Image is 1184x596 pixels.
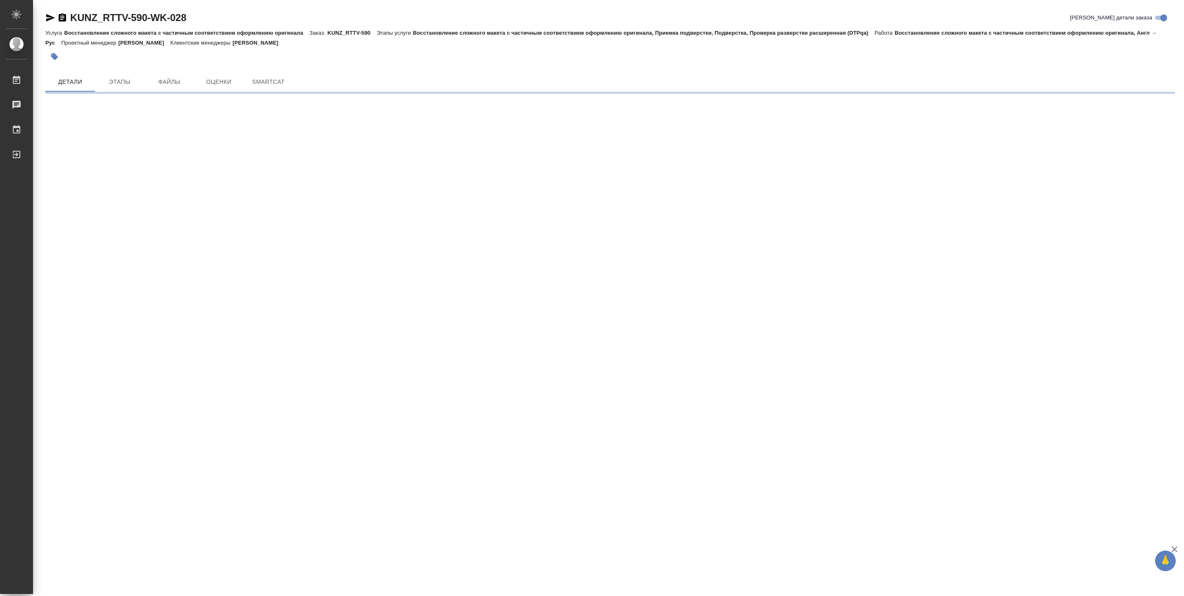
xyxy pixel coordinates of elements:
[1155,551,1176,571] button: 🙏
[875,30,895,36] p: Работа
[70,12,186,23] a: KUNZ_RTTV-590-WK-028
[61,40,118,46] p: Проектный менеджер
[1158,552,1172,570] span: 🙏
[45,47,64,66] button: Добавить тэг
[413,30,874,36] p: Восстановление сложного макета с частичным соответствием оформлению оригинала, Приемка подверстки...
[310,30,327,36] p: Заказ:
[100,77,140,87] span: Этапы
[64,30,309,36] p: Восстановление сложного макета с частичным соответствием оформлению оригинала
[149,77,189,87] span: Файлы
[45,13,55,23] button: Скопировать ссылку для ЯМессенджера
[57,13,67,23] button: Скопировать ссылку
[327,30,377,36] p: KUNZ_RTTV-590
[377,30,413,36] p: Этапы услуги
[199,77,239,87] span: Оценки
[249,77,288,87] span: SmartCat
[118,40,170,46] p: [PERSON_NAME]
[232,40,284,46] p: [PERSON_NAME]
[45,30,64,36] p: Услуга
[170,40,233,46] p: Клиентские менеджеры
[1070,14,1152,22] span: [PERSON_NAME] детали заказа
[50,77,90,87] span: Детали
